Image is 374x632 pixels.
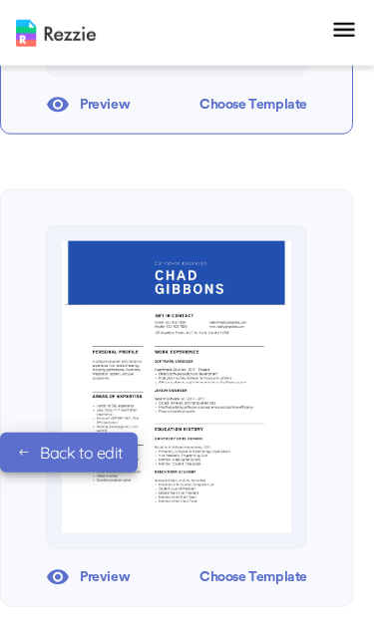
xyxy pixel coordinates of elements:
[16,20,96,47] img: logo
[199,90,307,120] div: Choose Template
[199,562,307,592] div: Choose Template
[62,241,291,533] img: Resume Sample
[46,90,130,120] div: Preview
[46,562,130,592] div: Preview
